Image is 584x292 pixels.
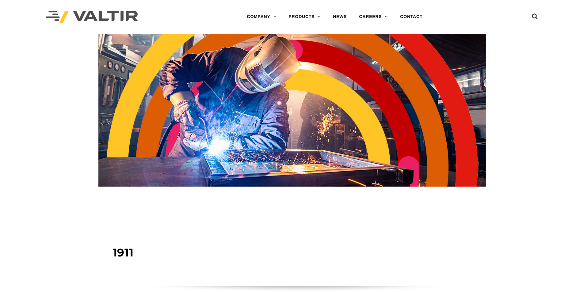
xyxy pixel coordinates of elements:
[98,34,486,187] img: Header_Timeline
[241,11,282,23] a: COMPANY
[46,11,138,23] img: Valtir
[394,11,429,23] a: CONTACT
[353,11,394,23] a: CAREERS
[113,246,134,259] span: 1911
[327,11,353,23] a: NEWS
[282,11,327,23] a: PRODUCTS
